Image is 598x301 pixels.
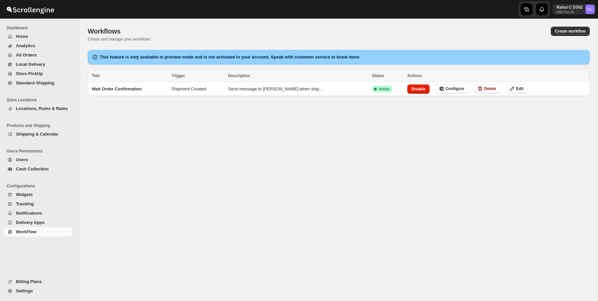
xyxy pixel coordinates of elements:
span: Active [379,86,390,92]
button: All Orders [4,50,72,60]
span: Analytics [16,43,35,48]
button: Disable [407,84,430,94]
span: Delete [484,86,496,91]
button: Notifications [4,209,72,218]
button: Analytics [4,41,72,50]
span: Edit [516,86,524,91]
span: Users Permissions [7,149,75,154]
span: Configurations [7,183,75,189]
span: Locations, Rules & Rates [16,106,68,111]
span: Billing Plans [16,279,42,284]
button: Users [4,155,72,164]
span: Tracking [16,201,34,206]
button: Tracking [4,199,72,209]
button: Widgets [4,190,72,199]
button: Billing Plans [4,277,72,286]
span: Users [16,157,28,162]
button: Configure [436,84,468,93]
text: RC [587,7,593,11]
span: Title [92,73,100,78]
span: Notifications [16,211,42,216]
button: Settings [4,286,72,296]
td: Shipment Created [169,82,226,96]
p: Create and manage your workflows [88,37,347,42]
button: Create workflow [551,27,590,36]
button: Home [4,32,72,41]
span: Dashboard [7,25,75,31]
span: Shipping & Calendar [16,132,58,137]
h2: This feature is only available in preview mode and is not activated in your account. Speak with c... [100,54,359,60]
span: Store PickUp [16,71,43,76]
span: Cash Collection [16,166,49,171]
p: b607ea-2b [556,10,583,14]
span: Wati Order Confirmation [92,86,142,91]
span: Standard Shipping [16,80,54,85]
span: All Orders [16,52,37,57]
img: ScrollEngine [5,1,55,18]
button: User menu [552,4,595,15]
span: Widgets [16,192,33,197]
span: Create workflow [555,29,586,34]
span: Store Locations [7,97,75,103]
button: Delivery Apps [4,218,72,227]
span: Home [16,34,28,39]
span: Configure [446,86,464,91]
button: Delete [475,84,500,93]
span: Actions [407,73,422,78]
span: WorkFlow [16,229,37,234]
span: Disable [411,86,426,92]
span: Workflows [88,28,121,35]
button: WorkFlow [4,227,72,237]
span: Local Delivery [16,62,45,67]
button: Edit [507,84,528,93]
span: Description [228,73,250,78]
button: Cash Collection [4,164,72,174]
span: Delivery Apps [16,220,45,225]
p: Send message to [PERSON_NAME] when ship ... [228,86,368,92]
span: Rahul C DS02 [585,5,595,14]
button: Locations, Rules & Rates [4,104,72,113]
p: Rahul C DS02 [556,5,583,10]
span: Products and Shipping [7,123,75,128]
span: Trigger [171,73,185,78]
span: Settings [16,288,33,293]
span: Status [372,73,384,78]
button: Shipping & Calendar [4,130,72,139]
